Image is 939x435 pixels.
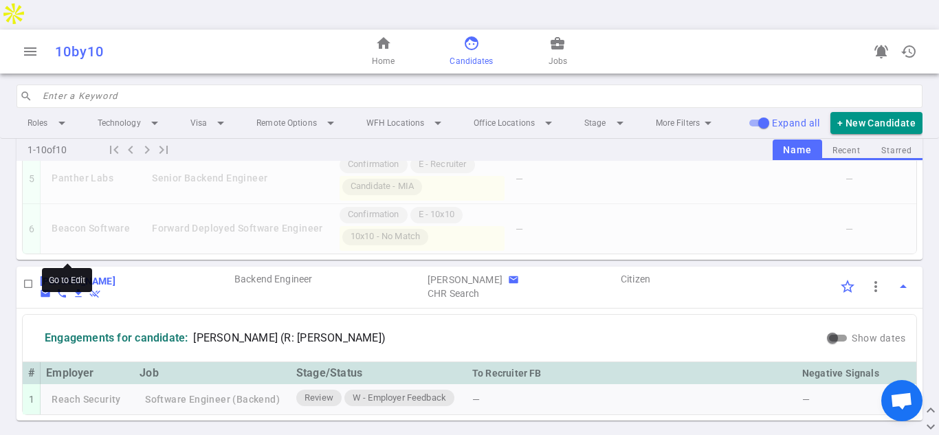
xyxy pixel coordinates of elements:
[413,158,472,171] span: E - Recruiter
[772,118,819,129] span: Expand all
[375,35,392,52] span: home
[852,333,905,344] span: Show dates
[41,362,134,384] th: Employer
[16,139,106,161] div: 1 - 10 of 10
[372,35,395,68] a: Home
[16,38,44,65] button: Open menu
[881,380,923,421] div: Open chat
[291,362,467,384] th: Stage/Status
[73,288,84,299] button: Download resume
[345,180,419,193] span: Candidate - MIA
[472,365,791,381] div: To Recruiter FB
[450,54,493,68] span: Candidates
[193,331,386,345] span: [PERSON_NAME] (R: [PERSON_NAME])
[463,35,480,52] span: face
[813,267,923,301] td: Options
[923,419,939,435] button: expand_more
[508,274,519,285] span: email
[22,43,38,60] span: menu
[20,90,32,102] span: search
[510,204,840,254] td: —
[773,140,821,161] button: Name
[923,402,939,419] button: expand_less
[89,288,100,299] button: Withdraw candidate
[510,154,840,204] td: —
[134,362,291,384] th: Job
[40,288,51,299] span: email
[23,384,41,415] td: 1
[42,268,92,292] div: Go to Edit
[573,111,639,135] li: Stage
[873,43,890,60] span: notifications_active
[45,331,188,345] div: Engagements for candidate:
[830,112,923,135] button: + New Candidate
[245,111,350,135] li: Remote Options
[833,272,862,301] div: Click to Starred
[342,208,405,221] span: Confirmation
[89,288,100,299] span: remove_done
[645,111,727,135] li: More Filters
[345,230,426,243] span: 10x10 - No Match
[16,111,81,135] li: Roles
[549,54,567,68] span: Jobs
[23,204,41,254] td: 6
[55,43,307,60] div: 10by10
[508,274,519,285] button: Copy Recruiter email
[871,142,923,160] button: Starred
[549,35,566,52] span: business_center
[619,267,813,301] td: Visa
[372,54,395,68] span: Home
[233,267,426,301] td: Roles
[355,111,457,135] li: WFH Locations
[40,276,115,287] b: [PERSON_NAME]
[73,288,84,299] i: file_download
[23,154,41,204] td: 5
[901,43,917,60] span: history
[179,111,240,135] li: Visa
[868,278,884,295] span: more_vert
[450,35,493,68] a: Candidates
[342,158,405,171] span: Confirmation
[895,38,923,65] button: Open history
[347,392,452,405] span: W - Employer Feedback
[428,287,618,300] span: Agency
[87,111,174,135] li: Technology
[428,273,502,287] div: Recruiter
[56,288,67,299] span: phone
[467,384,797,415] td: —
[463,111,568,135] li: Office Locations
[895,278,912,295] span: arrow_drop_up
[549,35,567,68] a: Jobs
[56,288,67,299] button: Copy Candidate phone
[413,208,460,221] span: E - 10x10
[40,288,51,299] button: Copy Candidate email
[868,38,895,65] a: Go to see announcements
[299,392,339,405] span: Review
[890,273,917,300] button: Toggle Expand/Collapse
[40,274,115,288] a: Go to Edit
[822,142,871,160] button: Recent
[23,362,41,384] th: #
